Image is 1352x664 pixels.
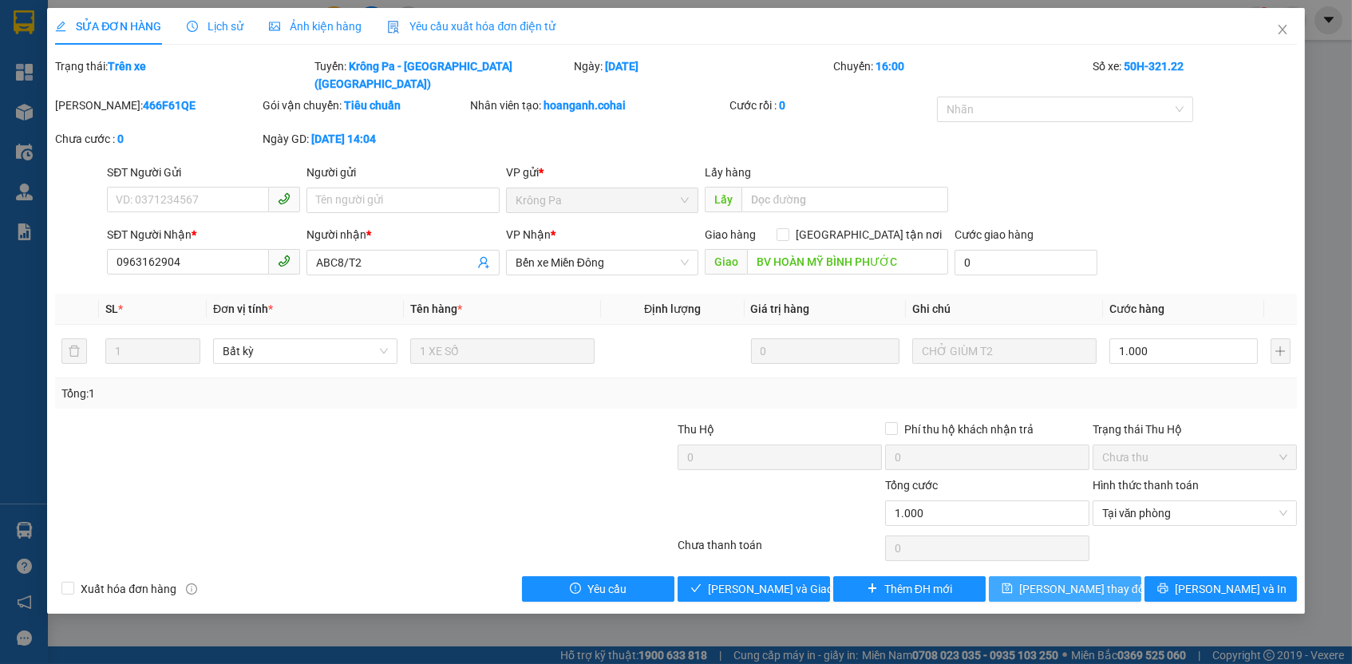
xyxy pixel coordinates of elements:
div: Chưa thanh toán [676,536,884,564]
span: Chưa thu [1102,445,1287,469]
b: Krông Pa - [GEOGRAPHIC_DATA] ([GEOGRAPHIC_DATA]) [314,60,512,90]
input: Ghi Chú [912,338,1097,364]
span: exclamation-circle [570,583,581,595]
span: Lấy [705,187,741,212]
span: Định lượng [644,302,701,315]
span: picture [269,21,280,32]
span: close [1276,23,1289,36]
div: Chưa cước : [55,130,259,148]
div: Cước rồi : [729,97,934,114]
span: Krông Pa [516,188,690,212]
span: Cước hàng [1109,302,1164,315]
button: check[PERSON_NAME] và Giao hàng [678,576,830,602]
input: Dọc đường [747,249,947,275]
span: save [1002,583,1013,595]
span: Yêu cầu [587,580,627,598]
div: Trạng thái Thu Hộ [1093,421,1297,438]
span: [GEOGRAPHIC_DATA] tận nơi [789,226,948,243]
b: Tiêu chuẩn [344,99,401,112]
span: Thêm ĐH mới [884,580,952,598]
div: Ngày GD: [263,130,467,148]
b: hoanganh.cohai [544,99,626,112]
img: icon [387,21,400,34]
div: SĐT Người Gửi [107,164,300,181]
div: Nhân viên tạo: [470,97,726,114]
span: info-circle [186,583,197,595]
span: Ảnh kiện hàng [269,20,362,33]
span: Xuất hóa đơn hàng [74,580,183,598]
span: Yêu cầu xuất hóa đơn điện tử [387,20,555,33]
span: Tên hàng [410,302,462,315]
span: Giao [705,249,747,275]
span: VP Nhận [506,228,551,241]
span: printer [1157,583,1168,595]
span: edit [55,21,66,32]
div: Ngày: [572,57,832,93]
span: Bến xe Miền Đông [516,251,690,275]
span: Lấy hàng [705,166,751,179]
div: Gói vận chuyển: [263,97,467,114]
span: SỬA ĐƠN HÀNG [55,20,161,33]
div: Chuyến: [832,57,1091,93]
div: Số xe: [1091,57,1299,93]
label: Hình thức thanh toán [1093,479,1199,492]
span: Đơn vị tính [213,302,273,315]
b: 50H-321.22 [1124,60,1184,73]
div: SĐT Người Nhận [107,226,300,243]
span: phone [278,255,291,267]
span: Tổng cước [885,479,938,492]
th: Ghi chú [906,294,1103,325]
span: plus [867,583,878,595]
div: Người gửi [306,164,500,181]
span: Phí thu hộ khách nhận trả [898,421,1040,438]
b: [DATE] [605,60,638,73]
span: Lịch sử [187,20,243,33]
input: 0 [751,338,899,364]
button: save[PERSON_NAME] thay đổi [989,576,1141,602]
span: Tại văn phòng [1102,501,1287,525]
span: phone [278,192,291,205]
button: exclamation-circleYêu cầu [522,576,674,602]
b: 0 [779,99,785,112]
button: delete [61,338,87,364]
input: VD: Bàn, Ghế [410,338,595,364]
b: 0 [117,132,124,145]
span: Bất kỳ [223,339,388,363]
button: plus [1271,338,1291,364]
span: Giao hàng [705,228,756,241]
input: Dọc đường [741,187,947,212]
button: plusThêm ĐH mới [833,576,986,602]
div: [PERSON_NAME]: [55,97,259,114]
input: Cước giao hàng [955,250,1097,275]
span: [PERSON_NAME] thay đổi [1019,580,1147,598]
div: Trạng thái: [53,57,313,93]
span: [PERSON_NAME] và Giao hàng [708,580,861,598]
div: Người nhận [306,226,500,243]
span: user-add [477,256,490,269]
button: Close [1260,8,1305,53]
b: Trên xe [108,60,146,73]
span: [PERSON_NAME] và In [1175,580,1287,598]
div: Tuyến: [313,57,572,93]
b: [DATE] 14:04 [311,132,376,145]
span: Giá trị hàng [751,302,810,315]
div: VP gửi [506,164,699,181]
span: check [690,583,702,595]
div: Tổng: 1 [61,385,522,402]
label: Cước giao hàng [955,228,1034,241]
b: 16:00 [876,60,904,73]
b: 466F61QE [143,99,196,112]
button: printer[PERSON_NAME] và In [1144,576,1297,602]
span: clock-circle [187,21,198,32]
span: SL [105,302,118,315]
span: Thu Hộ [678,423,714,436]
